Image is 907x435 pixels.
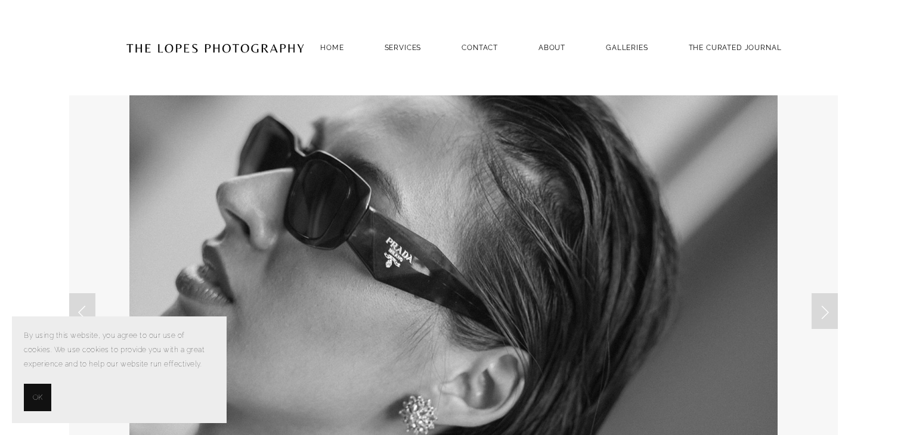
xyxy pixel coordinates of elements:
section: Cookie banner [12,316,227,423]
a: THE CURATED JOURNAL [689,39,782,55]
a: Contact [462,39,498,55]
a: ABOUT [538,39,565,55]
a: Next Slide [812,293,838,329]
img: Portugal Wedding Photographer | The Lopes Photography [126,18,305,77]
a: GALLERIES [606,39,648,55]
a: SERVICES [385,44,422,52]
a: Home [320,39,343,55]
a: Previous Slide [69,293,95,329]
span: OK [33,390,42,405]
button: OK [24,384,51,411]
p: By using this website, you agree to our use of cookies. We use cookies to provide you with a grea... [24,328,215,372]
